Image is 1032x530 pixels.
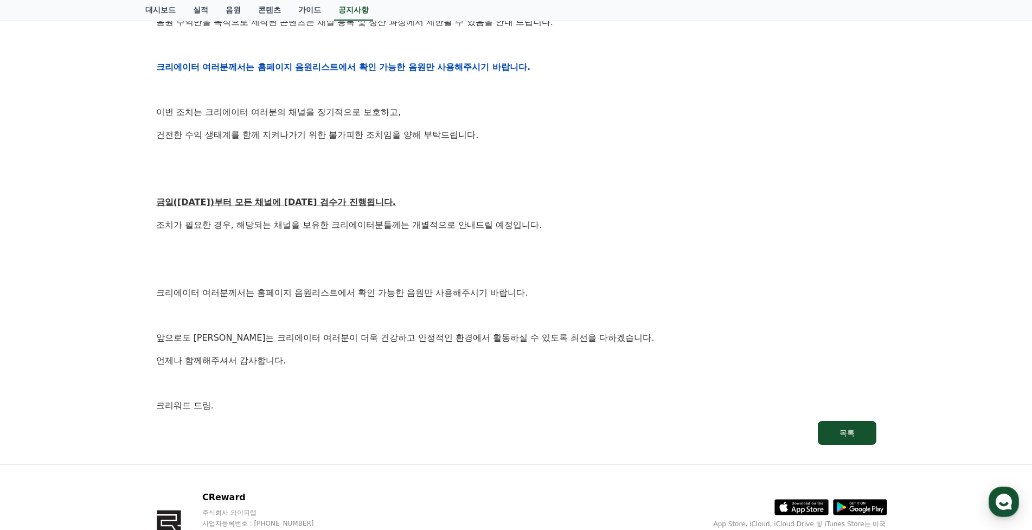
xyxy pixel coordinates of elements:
[202,491,335,504] p: CReward
[156,128,876,142] p: 건전한 수익 생태계를 함께 지켜나가기 위한 불가피한 조치임을 양해 부탁드립니다.
[202,508,335,517] p: 주식회사 와이피랩
[156,62,531,72] strong: 크리에이터 여러분께서는 홈페이지 음원리스트에서 확인 가능한 음원만 사용해주시기 바랍니다.
[156,197,396,207] u: 금일([DATE])부터 모든 채널에 [DATE] 검수가 진행됩니다.
[156,354,876,368] p: 언제나 함께해주셔서 감사합니다.
[156,105,876,119] p: 이번 조치는 크리에이터 여러분의 채널을 장기적으로 보호하고,
[818,421,876,445] button: 목록
[202,519,335,528] p: 사업자등록번호 : [PHONE_NUMBER]
[156,331,876,345] p: 앞으로도 [PERSON_NAME]는 크리에이터 여러분이 더욱 건강하고 안정적인 환경에서 활동하실 수 있도록 최선을 다하겠습니다.
[140,344,208,371] a: 설정
[156,286,876,300] p: 크리에이터 여러분께서는 홈페이지 음원리스트에서 확인 가능한 음원만 사용해주시기 바랍니다.
[3,344,72,371] a: 홈
[156,421,876,445] a: 목록
[99,361,112,369] span: 대화
[156,15,876,29] p: 음원 수익만을 목적으로 제작된 콘텐츠는 채널 등록 및 정산 과정에서 제한될 수 있음을 안내 드립니다.
[34,360,41,369] span: 홈
[156,399,876,413] p: 크리워드 드림.
[168,360,181,369] span: 설정
[839,427,855,438] div: 목록
[156,218,876,232] p: 조치가 필요한 경우, 해당되는 채널을 보유한 크리에이터분들께는 개별적으로 안내드릴 예정입니다.
[72,344,140,371] a: 대화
